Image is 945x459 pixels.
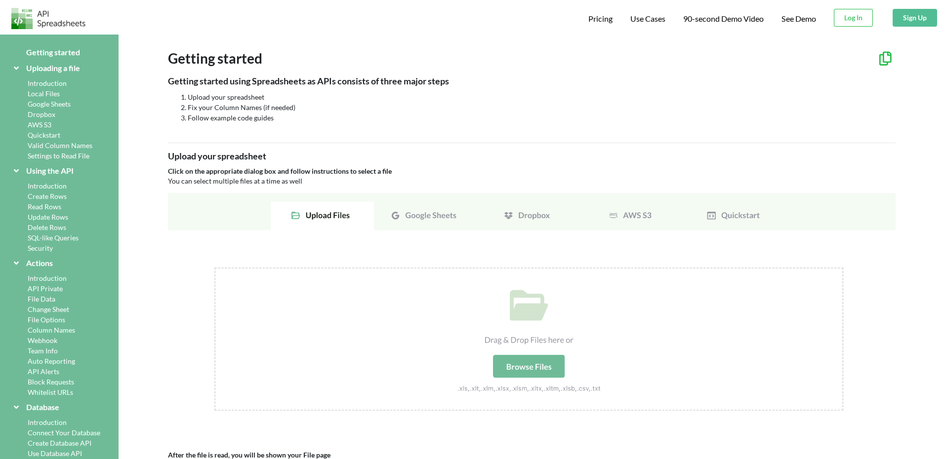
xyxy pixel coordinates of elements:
span: Pricing [588,14,613,23]
div: AWS S3 [12,119,107,130]
div: Webhook [12,335,107,345]
p: Upload your spreadsheet [168,150,896,163]
div: Google Sheets [12,99,107,109]
span: 90-second Demo Video [683,15,764,23]
div: File Data [12,294,107,304]
div: Security [12,243,107,253]
li: Fix your Column Names (if needed) [188,102,896,113]
div: Introduction [12,78,107,88]
span: Use Cases [630,14,665,23]
div: Change Sheet [12,304,107,314]
div: Settings to Read File [12,151,107,161]
div: File Options [12,314,107,325]
img: Upload Connect Files [168,193,896,435]
div: Connect Your Database [12,427,107,438]
div: Create Database API [12,438,107,448]
div: Create Rows [12,191,107,201]
div: Using the API [12,165,107,177]
div: API Alerts [12,366,107,377]
div: Introduction [12,181,107,191]
div: Dropbox [12,109,107,119]
li: Follow example code guides [188,113,896,123]
div: Local Files [12,88,107,99]
a: See Demo [781,14,816,24]
div: Update Rows [12,212,107,222]
div: Database [12,401,107,413]
div: Introduction [12,273,107,283]
div: Whitelist URLs [12,387,107,397]
div: Team Info [12,345,107,356]
p: Getting started using Spreadsheets as APIs consists of three major steps [168,75,896,88]
img: Logo.png [11,8,85,29]
h2: Getting started [168,50,896,67]
button: Log In [834,9,873,27]
button: Sign Up [893,9,937,27]
div: Getting started [12,46,107,58]
div: Use Database API [12,448,107,459]
span: You can select multiple files at a time as well [168,177,302,185]
div: Block Requests [12,377,107,387]
div: Actions [12,257,107,269]
span: Click on the appropriate dialog box and follow instructions to select a file [168,167,392,175]
div: Delete Rows [12,222,107,232]
div: Column Names [12,325,107,335]
li: Upload your spreadsheet [188,92,896,102]
div: Uploading a file [12,62,107,74]
div: Read Rows [12,201,107,212]
div: SQL-like Queries [12,232,107,243]
div: Valid Column Names [12,140,107,151]
div: Quickstart [12,130,107,140]
div: API Private [12,283,107,294]
div: Auto Reporting [12,356,107,366]
div: Introduction [12,417,107,427]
